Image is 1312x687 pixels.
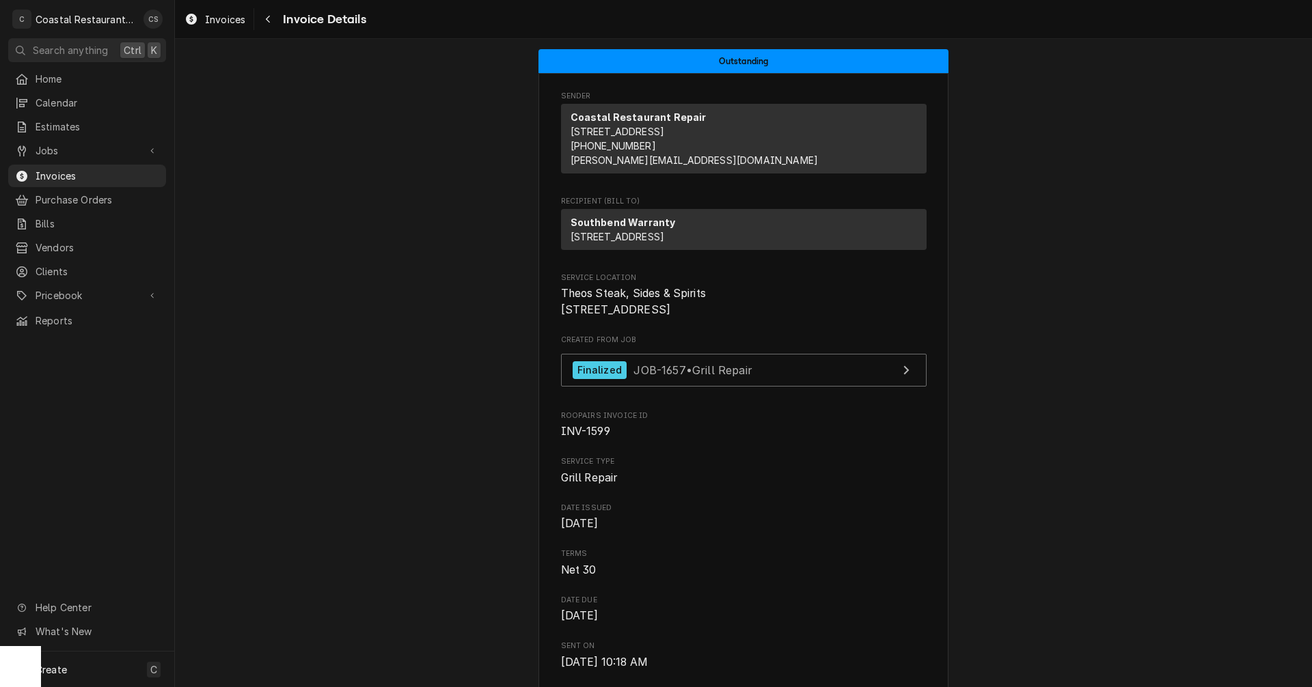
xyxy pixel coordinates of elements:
[561,609,599,622] span: [DATE]
[36,72,159,86] span: Home
[124,43,141,57] span: Ctrl
[8,115,166,138] a: Estimates
[561,196,927,207] span: Recipient (Bill To)
[561,641,927,670] div: Sent On
[561,595,927,606] span: Date Due
[561,517,599,530] span: [DATE]
[8,620,166,643] a: Go to What's New
[561,595,927,624] div: Date Due
[8,260,166,283] a: Clients
[36,143,139,158] span: Jobs
[561,285,927,318] span: Service Location
[36,193,159,207] span: Purchase Orders
[8,92,166,114] a: Calendar
[561,287,706,316] span: Theos Steak, Sides & Spirits [STREET_ADDRESS]
[561,209,927,250] div: Recipient (Bill To)
[8,38,166,62] button: Search anythingCtrlK
[8,188,166,211] a: Purchase Orders
[561,641,927,651] span: Sent On
[561,91,927,180] div: Invoice Sender
[561,516,927,532] span: Date Issued
[561,104,927,179] div: Sender
[561,503,927,532] div: Date Issued
[561,456,927,486] div: Service Type
[561,410,927,440] div: Roopairs Invoice ID
[143,10,163,29] div: CS
[8,596,166,619] a: Go to Help Center
[36,96,159,110] span: Calendar
[8,68,166,90] a: Home
[561,456,927,467] span: Service Type
[561,563,597,576] span: Net 30
[8,236,166,259] a: Vendors
[571,154,819,166] a: [PERSON_NAME][EMAIL_ADDRESS][DOMAIN_NAME]
[561,608,927,624] span: Date Due
[150,662,157,677] span: C
[561,335,927,393] div: Created From Job
[36,240,159,255] span: Vendors
[12,10,31,29] div: C
[633,363,752,376] span: JOB-1657 • Grill Repair
[36,288,139,303] span: Pricebook
[8,139,166,162] a: Go to Jobs
[143,10,163,29] div: Chris Sockriter's Avatar
[36,120,159,134] span: Estimates
[8,212,166,235] a: Bills
[571,231,665,242] span: [STREET_ADDRESS]
[538,49,948,73] div: Status
[279,10,366,29] span: Invoice Details
[561,654,927,671] span: Sent On
[561,548,927,578] div: Terms
[179,8,251,31] a: Invoices
[561,209,927,255] div: Recipient (Bill To)
[561,562,927,578] span: Terms
[151,43,157,57] span: K
[561,548,927,559] span: Terms
[561,91,927,102] span: Sender
[571,216,676,228] strong: Southbend Warranty
[8,284,166,307] a: Go to Pricebook
[36,169,159,183] span: Invoices
[205,12,245,27] span: Invoices
[257,8,279,30] button: Navigate back
[561,503,927,514] span: Date Issued
[36,216,159,231] span: Bills
[36,313,159,328] span: Reports
[561,104,927,173] div: Sender
[561,471,618,484] span: Grill Repair
[36,624,158,639] span: What's New
[8,309,166,332] a: Reports
[561,423,927,440] span: Roopairs Invoice ID
[36,664,67,675] span: Create
[561,425,610,438] span: INV-1599
[561,335,927,346] span: Created From Job
[561,410,927,421] span: Roopairs Invoice ID
[561,272,927,318] div: Service Location
[719,57,769,66] span: Outstanding
[561,470,927,486] span: Service Type
[36,600,158,615] span: Help Center
[33,43,108,57] span: Search anything
[8,165,166,187] a: Invoices
[561,656,648,669] span: [DATE] 10:18 AM
[571,126,665,137] span: [STREET_ADDRESS]
[571,140,656,152] a: [PHONE_NUMBER]
[571,111,707,123] strong: Coastal Restaurant Repair
[561,272,927,283] span: Service Location
[561,196,927,256] div: Invoice Recipient
[36,12,136,27] div: Coastal Restaurant Repair
[573,361,627,380] div: Finalized
[36,264,159,279] span: Clients
[561,354,927,387] a: View Job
